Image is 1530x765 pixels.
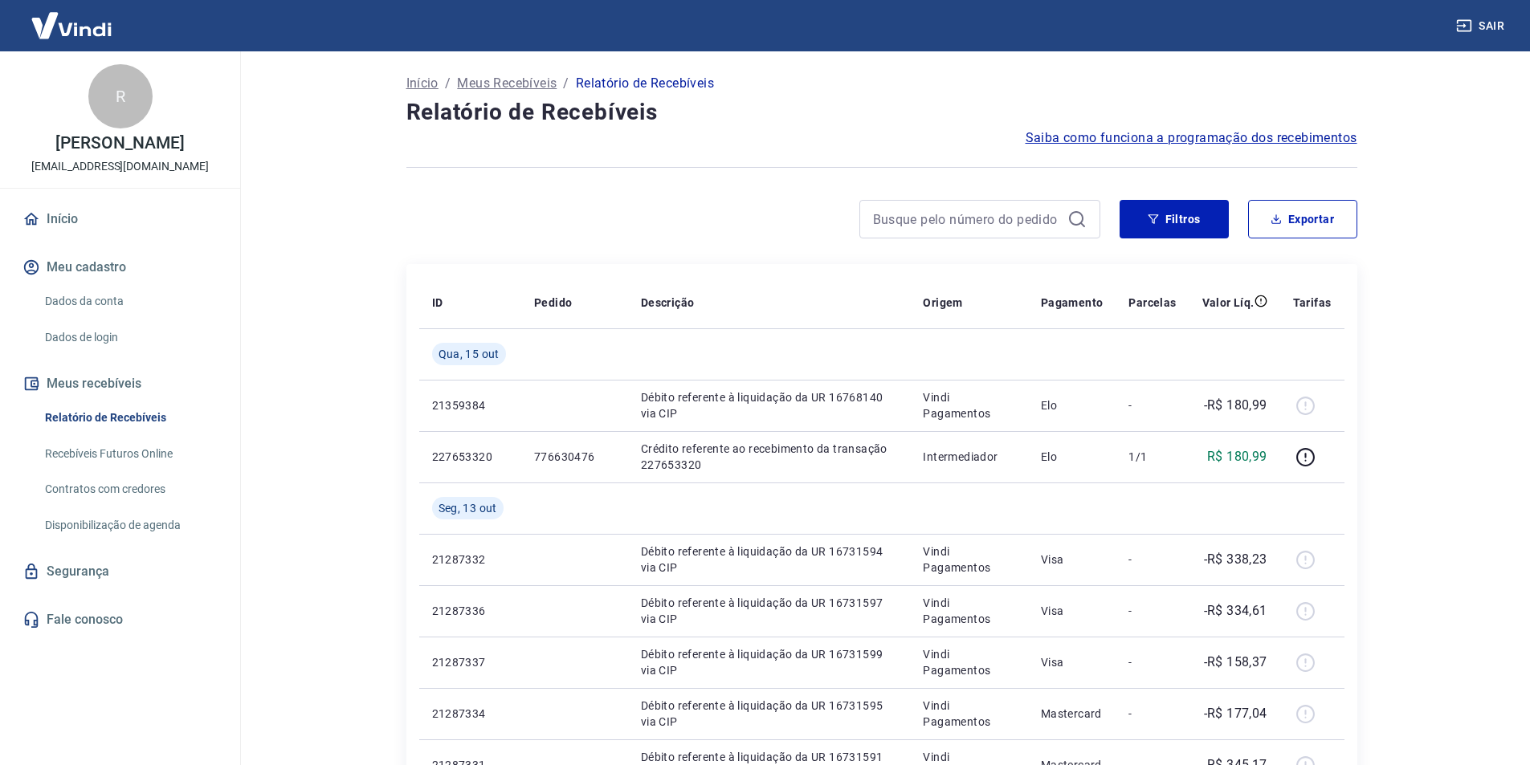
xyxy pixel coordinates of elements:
[641,543,898,576] p: Débito referente à liquidação da UR 16731594 via CIP
[1204,704,1267,723] p: -R$ 177,04
[406,96,1357,128] h4: Relatório de Recebíveis
[534,295,572,311] p: Pedido
[1128,603,1176,619] p: -
[1041,295,1104,311] p: Pagamento
[923,698,1014,730] p: Vindi Pagamentos
[1120,200,1229,238] button: Filtros
[534,449,615,465] p: 776630476
[19,366,221,401] button: Meus recebíveis
[1041,654,1104,670] p: Visa
[19,554,221,589] a: Segurança
[1128,654,1176,670] p: -
[923,449,1014,465] p: Intermediador
[1128,449,1176,465] p: 1/1
[406,74,439,93] a: Início
[923,389,1014,421] p: Vindi Pagamentos
[1204,550,1267,569] p: -R$ 338,23
[576,74,714,93] p: Relatório de Recebíveis
[1128,295,1176,311] p: Parcelas
[923,543,1014,576] p: Vindi Pagamentos
[457,74,557,93] a: Meus Recebíveis
[1453,11,1511,41] button: Sair
[432,397,508,413] p: 21359384
[641,595,898,627] p: Débito referente à liquidação da UR 16731597 via CIP
[1128,551,1176,568] p: -
[641,646,898,678] p: Débito referente à liquidação da UR 16731599 via CIP
[439,346,500,362] span: Qua, 15 out
[39,285,221,318] a: Dados da conta
[1293,295,1332,311] p: Tarifas
[432,654,508,670] p: 21287337
[432,706,508,722] p: 21287334
[39,401,221,434] a: Relatório de Recebíveis
[19,201,221,237] a: Início
[39,437,221,470] a: Recebíveis Futuros Online
[432,295,443,311] p: ID
[432,603,508,619] p: 21287336
[923,646,1014,678] p: Vindi Pagamentos
[445,74,451,93] p: /
[1041,551,1104,568] p: Visa
[19,1,124,50] img: Vindi
[1041,397,1104,413] p: Elo
[641,389,898,421] p: Débito referente à liquidação da UR 16768140 via CIP
[1041,449,1104,465] p: Elo
[19,250,221,285] button: Meu cadastro
[39,509,221,542] a: Disponibilização de agenda
[873,207,1061,231] input: Busque pelo número do pedido
[923,295,962,311] p: Origem
[1202,295,1255,311] p: Valor Líq.
[1204,601,1267,621] p: -R$ 334,61
[563,74,569,93] p: /
[641,698,898,730] p: Débito referente à liquidação da UR 16731595 via CIP
[31,158,209,175] p: [EMAIL_ADDRESS][DOMAIN_NAME]
[432,449,508,465] p: 227653320
[19,602,221,637] a: Fale conosco
[1204,653,1267,672] p: -R$ 158,37
[39,321,221,354] a: Dados de login
[1248,200,1357,238] button: Exportar
[1128,706,1176,722] p: -
[641,295,695,311] p: Descrição
[1207,447,1267,466] p: R$ 180,99
[923,595,1014,627] p: Vindi Pagamentos
[1041,706,1104,722] p: Mastercard
[1204,396,1267,415] p: -R$ 180,99
[88,64,153,128] div: R
[432,551,508,568] p: 21287332
[1026,128,1357,148] a: Saiba como funciona a programação dos recebimentos
[641,441,898,473] p: Crédito referente ao recebimento da transação 227653320
[39,473,221,506] a: Contratos com credores
[1041,603,1104,619] p: Visa
[55,135,184,152] p: [PERSON_NAME]
[1128,397,1176,413] p: -
[439,500,497,516] span: Seg, 13 out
